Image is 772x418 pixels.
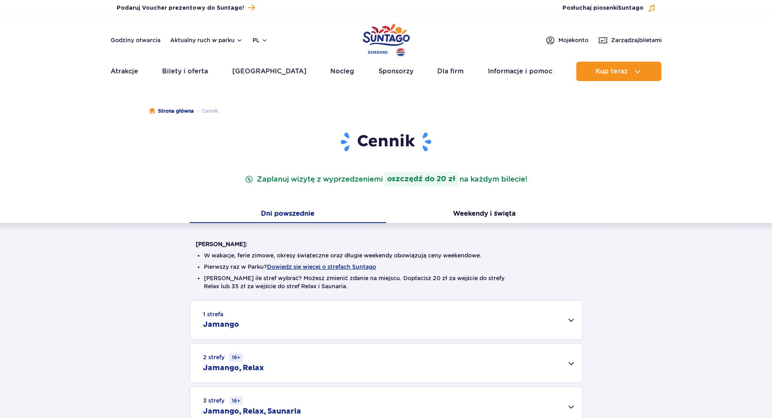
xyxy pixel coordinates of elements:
small: 1 strefa [203,310,223,318]
small: 16+ [229,397,243,405]
a: Strona główna [149,107,194,115]
small: 16+ [229,353,243,362]
a: Atrakcje [111,62,138,81]
h2: Jamango, Relax [203,363,264,373]
li: W wakacje, ferie zimowe, okresy świąteczne oraz długie weekendy obowiązują ceny weekendowe. [204,251,569,259]
button: Posłuchaj piosenkiSuntago [562,4,656,12]
li: [PERSON_NAME] ile stref wybrać? Możesz zmienić zdanie na miejscu. Dopłacisz 20 zł za wejście do s... [204,274,569,290]
strong: oszczędź do 20 zł [385,172,458,186]
a: [GEOGRAPHIC_DATA] [232,62,306,81]
a: Park of Poland [363,20,410,58]
span: Kup teraz [596,68,628,75]
strong: [PERSON_NAME]: [196,241,247,247]
a: Godziny otwarcia [111,36,160,44]
h2: Jamango [203,320,239,330]
a: Mojekonto [545,35,588,45]
span: Moje konto [558,36,588,44]
span: Podaruj Voucher prezentowy do Suntago! [117,4,244,12]
li: Cennik [194,107,218,115]
a: Bilety i oferta [162,62,208,81]
h2: Jamango, Relax, Saunaria [203,407,301,416]
button: Kup teraz [576,62,661,81]
p: Zaplanuj wizytę z wyprzedzeniem na każdym bilecie! [243,172,529,186]
li: Pierwszy raz w Parku? [204,263,569,271]
span: Zarządzaj biletami [611,36,662,44]
h1: Cennik [196,131,577,152]
a: Podaruj Voucher prezentowy do Suntago! [117,2,255,13]
span: Posłuchaj piosenki [562,4,644,12]
a: Dla firm [437,62,464,81]
a: Sponsorzy [379,62,413,81]
a: Informacje i pomoc [488,62,552,81]
small: 3 strefy [203,397,243,405]
small: 2 strefy [203,353,243,362]
button: pl [252,36,268,44]
button: Dowiedz się więcej o strefach Suntago [267,264,376,270]
a: Nocleg [330,62,354,81]
button: Dni powszednie [190,206,386,223]
span: Suntago [618,5,644,11]
button: Aktualny ruch w parku [170,37,243,43]
a: Zarządzajbiletami [598,35,662,45]
button: Weekendy i święta [386,206,583,223]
